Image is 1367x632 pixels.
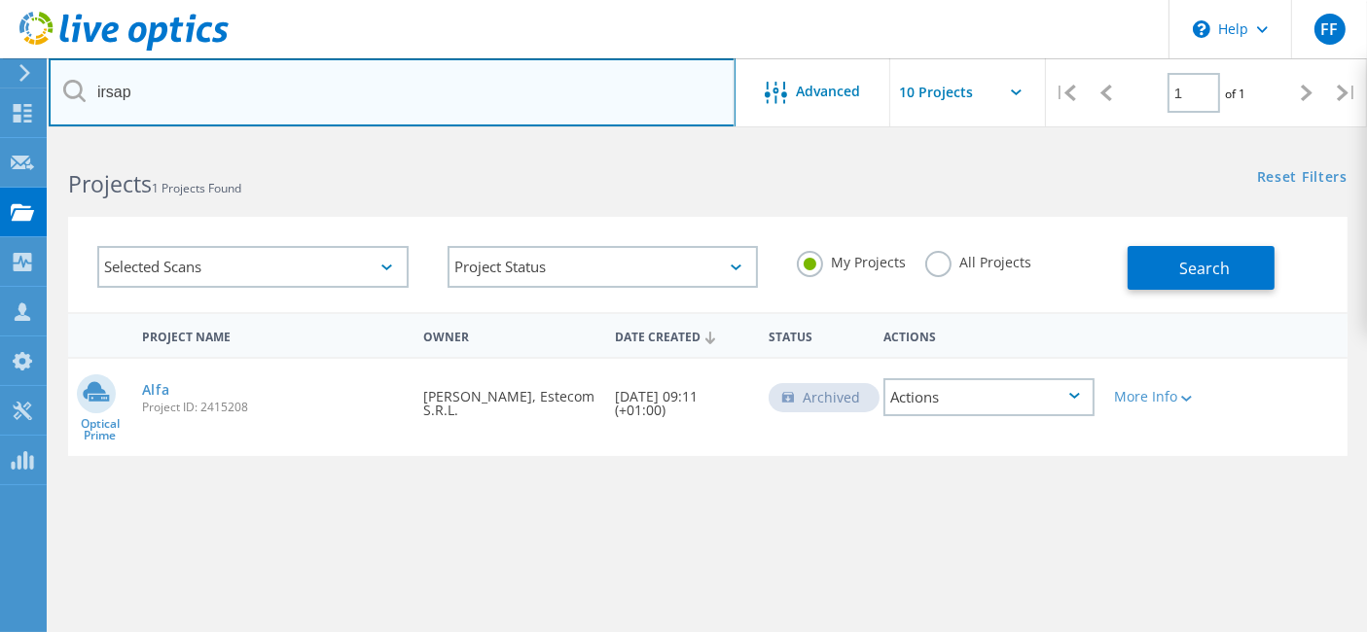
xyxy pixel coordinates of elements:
span: Optical Prime [68,418,132,441]
span: 1 Projects Found [152,180,241,196]
div: | [1327,58,1367,127]
div: [DATE] 09:11 (+01:00) [605,359,759,437]
div: Archived [769,383,880,412]
div: Selected Scans [97,246,409,288]
div: Status [759,317,874,353]
div: Actions [874,317,1104,353]
div: Date Created [605,317,759,354]
input: Search projects by name, owner, ID, company, etc [49,58,736,126]
a: Alfa [142,383,170,397]
span: Advanced [797,85,861,98]
div: Project Status [448,246,759,288]
span: Project ID: 2415208 [142,402,404,413]
span: FF [1320,21,1338,37]
div: [PERSON_NAME], Estecom S.R.L. [414,359,605,437]
div: | [1046,58,1086,127]
button: Search [1128,246,1275,290]
div: Owner [414,317,605,353]
b: Projects [68,168,152,199]
svg: \n [1193,20,1210,38]
div: More Info [1114,390,1197,404]
span: of 1 [1225,86,1245,102]
label: All Projects [925,251,1031,269]
div: Project Name [132,317,414,353]
a: Reset Filters [1257,170,1348,187]
div: Actions [883,378,1095,416]
a: Live Optics Dashboard [19,41,229,54]
span: Search [1180,258,1231,279]
label: My Projects [797,251,906,269]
